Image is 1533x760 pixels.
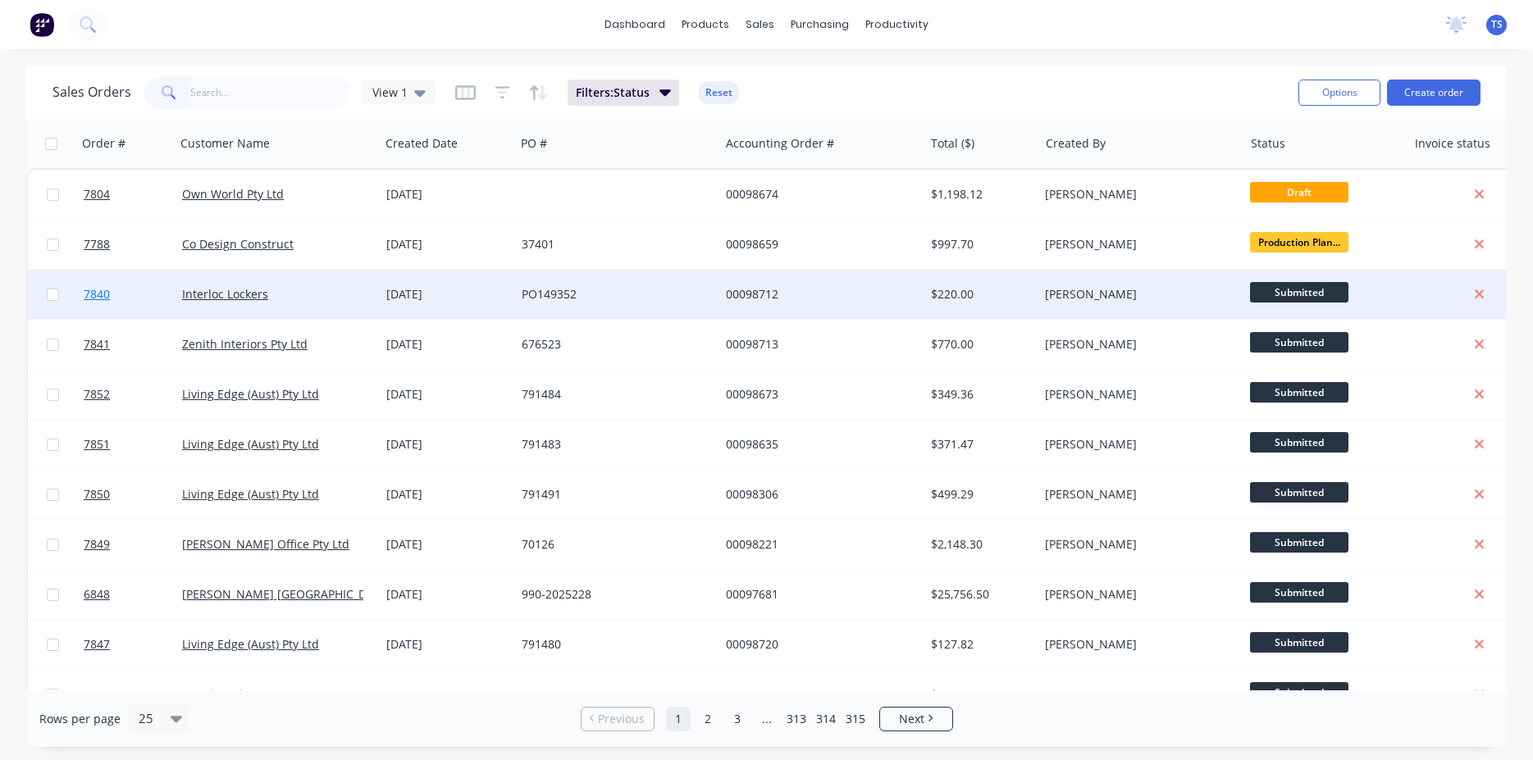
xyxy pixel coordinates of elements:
[84,486,110,503] span: 7850
[1045,186,1227,203] div: [PERSON_NAME]
[1250,332,1348,353] span: Submitted
[598,711,645,727] span: Previous
[84,536,110,553] span: 7849
[784,707,809,731] a: Page 313
[931,536,1027,553] div: $2,148.30
[30,12,54,37] img: Factory
[522,286,704,303] div: PO149352
[182,336,308,352] a: Zenith Interiors Pty Ltd
[726,486,908,503] div: 00098306
[582,711,654,727] a: Previous page
[931,386,1027,403] div: $349.36
[1251,135,1285,152] div: Status
[84,236,110,253] span: 7788
[726,386,908,403] div: 00098673
[1250,532,1348,553] span: Submitted
[1045,336,1227,353] div: [PERSON_NAME]
[1250,482,1348,503] span: Submitted
[386,486,509,503] div: [DATE]
[84,436,110,453] span: 7851
[39,711,121,727] span: Rows per page
[84,620,182,669] a: 7847
[182,186,284,202] a: Own World Pty Ltd
[726,436,908,453] div: 00098635
[1045,486,1227,503] div: [PERSON_NAME]
[522,636,704,653] div: 791480
[1045,586,1227,603] div: [PERSON_NAME]
[84,336,110,353] span: 7841
[843,707,868,731] a: Page 315
[726,586,908,603] div: 00097681
[1250,182,1348,203] span: Draft
[522,236,704,253] div: 37401
[521,135,547,152] div: PO #
[1250,682,1348,703] span: Submitted
[568,80,679,106] button: Filters:Status
[182,686,431,702] a: Prestige Joinery ([GEOGRAPHIC_DATA]) Pty Ltd
[596,12,673,37] a: dashboard
[182,536,349,552] a: [PERSON_NAME] Office Pty Ltd
[84,586,110,603] span: 6848
[182,636,319,652] a: Living Edge (Aust) Pty Ltd
[84,420,182,469] a: 7851
[1250,432,1348,453] span: Submitted
[522,586,704,603] div: 990-2025228
[931,486,1027,503] div: $499.29
[182,386,319,402] a: Living Edge (Aust) Pty Ltd
[1250,632,1348,653] span: Submitted
[1045,286,1227,303] div: [PERSON_NAME]
[673,12,737,37] div: products
[1250,582,1348,603] span: Submitted
[726,135,834,152] div: Accounting Order #
[726,336,908,353] div: 00098713
[1045,636,1227,653] div: [PERSON_NAME]
[931,636,1027,653] div: $127.82
[1250,282,1348,303] span: Submitted
[386,186,509,203] div: [DATE]
[1045,386,1227,403] div: [PERSON_NAME]
[1387,80,1481,106] button: Create order
[386,636,509,653] div: [DATE]
[386,236,509,253] div: [DATE]
[386,586,509,603] div: [DATE]
[755,707,779,731] a: Jump forward
[726,236,908,253] div: 00098659
[1045,436,1227,453] div: [PERSON_NAME]
[1045,536,1227,553] div: [PERSON_NAME]
[725,707,750,731] a: Page 3
[782,12,857,37] div: purchasing
[726,536,908,553] div: 00098221
[84,320,182,369] a: 7841
[386,386,509,403] div: [DATE]
[1491,17,1503,32] span: TS
[1415,135,1490,152] div: Invoice status
[386,286,509,303] div: [DATE]
[931,586,1027,603] div: $25,756.50
[1045,686,1227,703] div: [PERSON_NAME]
[880,711,952,727] a: Next page
[931,286,1027,303] div: $220.00
[1045,236,1227,253] div: [PERSON_NAME]
[522,386,704,403] div: 791484
[1298,80,1380,106] button: Options
[180,135,270,152] div: Customer Name
[574,707,960,731] ul: Pagination
[182,586,390,602] a: [PERSON_NAME] [GEOGRAPHIC_DATA]
[899,711,924,727] span: Next
[84,270,182,319] a: 7840
[931,186,1027,203] div: $1,198.12
[82,135,125,152] div: Order #
[84,170,182,219] a: 7804
[84,220,182,269] a: 7788
[84,570,182,619] a: 6848
[726,636,908,653] div: 00098720
[372,84,408,101] span: View 1
[182,486,319,502] a: Living Edge (Aust) Pty Ltd
[522,486,704,503] div: 791491
[182,236,294,252] a: Co Design Construct
[726,186,908,203] div: 00098674
[931,686,1027,703] div: $1,155.00
[84,286,110,303] span: 7840
[182,286,268,302] a: Interloc Lockers
[190,76,350,109] input: Search...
